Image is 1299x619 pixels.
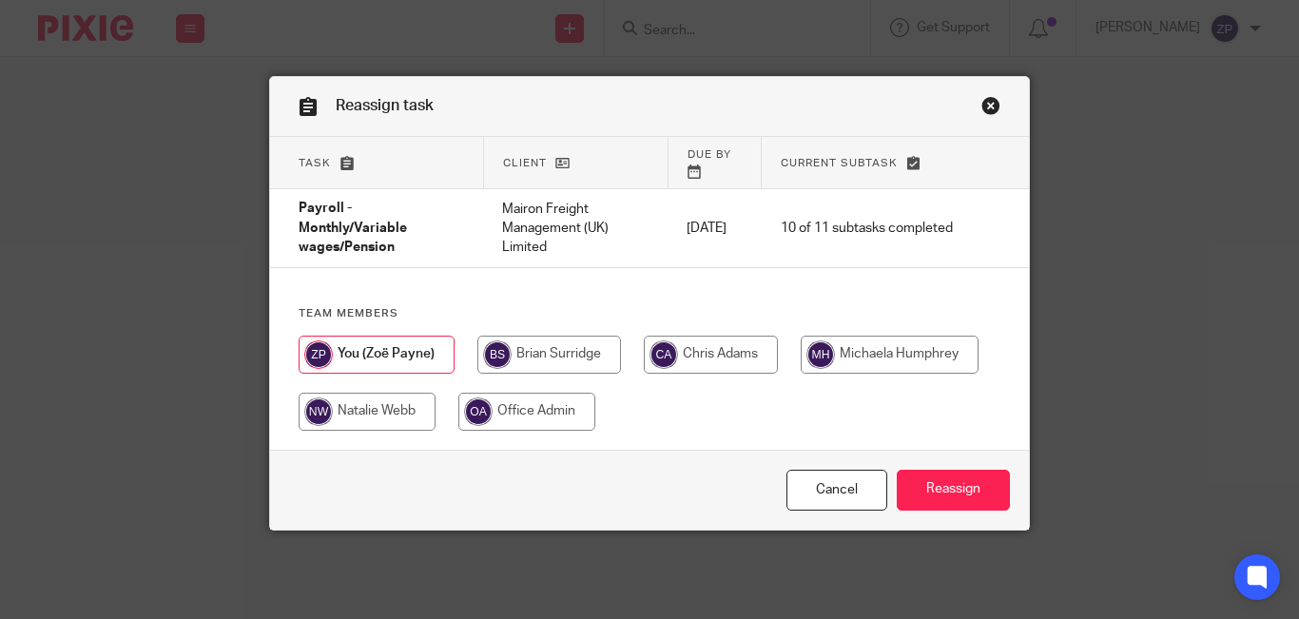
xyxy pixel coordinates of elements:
[299,203,407,255] span: Payroll - Monthly/Variable wages/Pension
[299,306,1000,321] h4: Team members
[897,470,1010,511] input: Reassign
[781,158,898,168] span: Current subtask
[299,158,331,168] span: Task
[687,219,743,238] p: [DATE]
[503,158,547,168] span: Client
[762,189,972,268] td: 10 of 11 subtasks completed
[688,149,731,160] span: Due by
[502,200,649,258] p: Mairon Freight Management (UK) Limited
[981,96,1000,122] a: Close this dialog window
[786,470,887,511] a: Close this dialog window
[336,98,434,113] span: Reassign task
